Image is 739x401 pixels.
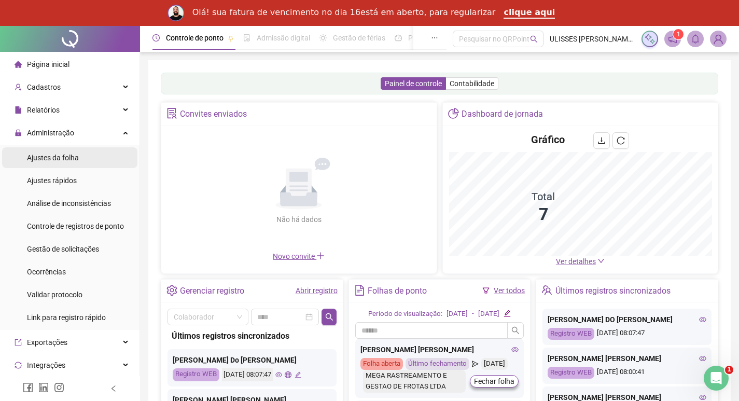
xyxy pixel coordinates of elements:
img: 36651 [710,31,726,47]
span: Página inicial [27,60,69,68]
div: [DATE] 08:07:47 [548,328,706,340]
div: [PERSON_NAME] Do [PERSON_NAME] [173,354,331,366]
span: Análise de inconsistências [27,199,111,208]
div: Últimos registros sincronizados [555,282,671,300]
span: search [511,326,520,335]
div: [DATE] [478,309,499,320]
span: reload [617,136,625,145]
span: facebook [23,382,33,393]
span: Novo convite [273,252,325,260]
span: export [15,339,22,346]
span: user-add [15,84,22,91]
span: sync [15,362,22,369]
span: 1 [725,366,733,374]
span: Relatórios [27,106,60,114]
span: ellipsis [431,34,438,42]
div: Folha aberta [360,358,403,370]
div: [DATE] 08:00:41 [548,367,706,379]
span: home [15,61,22,68]
span: setting [166,285,177,296]
div: Olá! sua fatura de vencimento no dia 16está em aberto, para regularizar [192,7,496,18]
span: dashboard [395,34,402,42]
span: ULISSES [PERSON_NAME] - MEGA RASTREAMENTO [550,33,635,45]
div: Registro WEB [548,328,594,340]
div: [DATE] [447,309,468,320]
span: team [541,285,552,296]
div: Registro WEB [548,367,594,379]
span: linkedin [38,382,49,393]
div: Não há dados [251,214,346,225]
h4: Gráfico [531,132,565,147]
span: file [15,106,22,114]
img: sparkle-icon.fc2bf0ac1784a2077858766a79e2daf3.svg [644,33,656,45]
span: Fechar folha [474,376,514,387]
span: notification [668,34,677,44]
span: left [110,385,117,392]
span: global [285,371,291,378]
span: plus [316,252,325,260]
span: Gestão de férias [333,34,385,42]
span: eye [699,316,706,323]
span: edit [504,310,510,316]
a: Abrir registro [296,286,338,295]
span: edit [295,371,301,378]
button: Fechar folha [470,375,519,388]
span: 1 [677,31,680,38]
div: Dashboard de jornada [462,105,543,123]
span: Controle de ponto [166,34,224,42]
span: Ocorrências [27,268,66,276]
span: pie-chart [448,108,459,119]
span: Ajustes rápidos [27,176,77,185]
span: Exportações [27,338,67,347]
span: search [325,313,333,321]
div: [DATE] 08:07:47 [222,368,273,381]
div: Gerenciar registro [180,282,244,300]
a: Ver detalhes down [556,257,605,266]
span: bell [691,34,700,44]
span: download [597,136,606,145]
span: file-text [354,285,365,296]
span: clock-circle [152,34,160,42]
span: file-done [243,34,250,42]
div: Registro WEB [173,368,219,381]
img: Profile image for Rodolfo [168,5,184,21]
div: [DATE] [481,358,508,370]
span: Controle de registros de ponto [27,222,124,230]
div: Último fechamento [406,358,469,370]
span: eye [275,371,282,378]
span: Contabilidade [450,79,494,88]
div: Convites enviados [180,105,247,123]
span: Validar protocolo [27,291,82,299]
sup: 1 [673,29,684,39]
span: Painel de controle [385,79,442,88]
span: Link para registro rápido [27,313,106,322]
div: MEGA RASTREAMENTO E GESTAO DE FROTAS LTDA [363,370,466,393]
button: ellipsis [423,26,447,50]
div: Período de visualização: [368,309,442,320]
span: search [530,35,538,43]
span: Ajustes da folha [27,154,79,162]
a: Ver todos [494,286,525,295]
span: eye [511,346,519,353]
div: - [472,309,474,320]
span: send [472,358,479,370]
span: Painel do DP [408,34,449,42]
span: eye [699,355,706,362]
div: [PERSON_NAME] [PERSON_NAME] [548,353,706,364]
span: filter [482,287,490,294]
a: clique aqui [504,7,555,19]
span: lock [15,129,22,136]
iframe: Intercom live chat [704,366,729,391]
div: [PERSON_NAME] [PERSON_NAME] [360,344,519,355]
span: pushpin [228,35,234,42]
span: Integrações [27,361,65,369]
span: sun [319,34,327,42]
span: Gestão de solicitações [27,245,99,253]
div: Últimos registros sincronizados [172,329,332,342]
span: Admissão digital [257,34,310,42]
span: solution [166,108,177,119]
span: Administração [27,129,74,137]
span: Ver detalhes [556,257,596,266]
div: Folhas de ponto [368,282,427,300]
span: instagram [54,382,64,393]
